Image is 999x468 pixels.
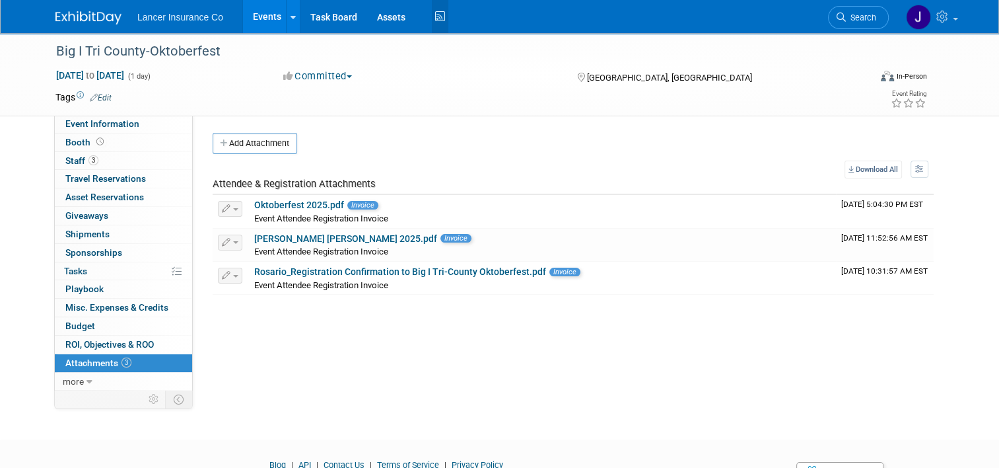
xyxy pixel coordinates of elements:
img: Jimmy Navarro [906,5,931,30]
span: Invoice [549,268,580,276]
div: Event Format [798,69,927,89]
span: Asset Reservations [65,192,144,202]
a: Tasks [55,262,192,280]
span: Invoice [440,234,471,243]
a: Shipments [55,225,192,243]
img: Format-Inperson.png [881,71,894,81]
span: Search [846,13,876,22]
a: Budget [55,317,192,335]
td: Upload Timestamp [836,262,934,295]
span: Invoice [347,201,378,210]
a: Attachments3 [55,354,192,372]
td: Tags [55,91,112,104]
a: Travel Reservations [55,170,192,188]
div: Big I Tri County-Oktoberfest [52,40,853,63]
a: Search [828,6,889,29]
span: Sponsorships [65,247,122,258]
span: more [63,376,84,387]
span: to [84,70,96,81]
span: Budget [65,321,95,331]
button: Committed [279,69,357,83]
span: [GEOGRAPHIC_DATA], [GEOGRAPHIC_DATA] [587,73,752,83]
div: Event Rating [891,91,926,97]
span: (1 day) [127,72,151,81]
span: Booth not reserved yet [94,137,106,147]
a: Rosario_Registration Confirmation to Big I Tri-County Oktoberfest.pdf [254,266,546,277]
span: ROI, Objectives & ROO [65,339,154,350]
span: 3 [88,155,98,165]
a: Asset Reservations [55,188,192,206]
span: Tasks [64,266,87,276]
span: Event Attendee Registration Invoice [254,214,388,223]
a: [PERSON_NAME] [PERSON_NAME] 2025.pdf [254,233,437,244]
a: more [55,373,192,391]
span: Event Attendee Registration Invoice [254,280,388,290]
a: Playbook [55,280,192,298]
a: Booth [55,134,192,151]
button: Add Attachment [213,133,297,154]
span: Playbook [65,284,104,294]
span: Upload Timestamp [841,266,928,276]
span: Giveaways [65,210,108,221]
span: Misc. Expenses & Credits [65,302,168,313]
a: Staff3 [55,152,192,170]
img: ExhibitDay [55,11,121,24]
span: Booth [65,137,106,147]
span: Lancer Insurance Co [137,12,223,22]
td: Toggle Event Tabs [166,391,193,408]
span: Upload Timestamp [841,233,928,243]
span: 3 [121,358,131,368]
td: Personalize Event Tab Strip [143,391,166,408]
a: Event Information [55,115,192,133]
span: Shipments [65,229,110,239]
span: [DATE] [DATE] [55,69,125,81]
a: Giveaways [55,207,192,225]
td: Upload Timestamp [836,229,934,262]
span: Attendee & Registration Attachments [213,178,376,190]
span: Attachments [65,358,131,368]
a: Edit [90,93,112,102]
div: In-Person [896,71,927,81]
span: Travel Reservations [65,173,146,184]
a: ROI, Objectives & ROO [55,336,192,354]
span: Upload Timestamp [841,200,923,209]
span: Staff [65,155,98,166]
span: Event Attendee Registration Invoice [254,247,388,256]
td: Upload Timestamp [836,195,934,228]
a: Sponsorships [55,244,192,262]
a: Download All [844,161,902,178]
span: Event Information [65,118,139,129]
a: Misc. Expenses & Credits [55,299,192,317]
a: Oktoberfest 2025.pdf [254,200,344,210]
